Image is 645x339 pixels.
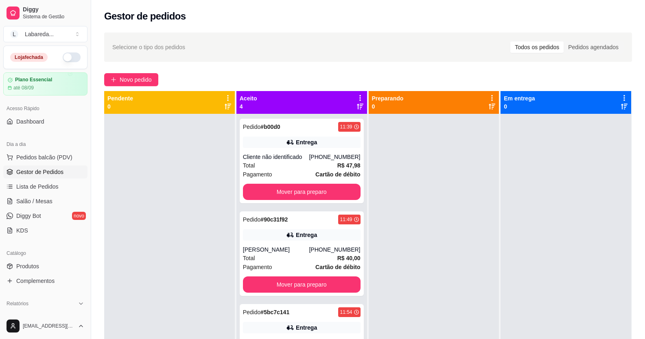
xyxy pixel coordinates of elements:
a: Gestor de Pedidos [3,165,87,178]
strong: R$ 40,00 [337,255,361,261]
article: até 08/09 [13,85,34,91]
button: Mover para preparo [243,276,361,293]
span: Pedido [243,216,261,223]
a: Diggy Botnovo [3,209,87,222]
span: Pedido [243,124,261,130]
span: Salão / Mesas [16,197,52,205]
a: Relatórios de vendas [3,310,87,323]
span: Sistema de Gestão [23,13,84,20]
span: KDS [16,226,28,235]
div: Acesso Rápido [3,102,87,115]
a: Plano Essencialaté 08/09 [3,72,87,96]
div: Todos os pedidos [510,41,564,53]
button: Select a team [3,26,87,42]
div: Pedidos agendados [564,41,623,53]
div: Labareda ... [25,30,54,38]
div: Catálogo [3,247,87,260]
p: 0 [504,102,535,111]
span: Total [243,161,255,170]
span: Pedidos balcão (PDV) [16,153,72,161]
strong: # 5bc7c141 [260,309,289,315]
p: Preparando [372,94,404,102]
span: Pagamento [243,263,272,272]
a: Salão / Mesas [3,195,87,208]
p: 0 [372,102,404,111]
button: [EMAIL_ADDRESS][DOMAIN_NAME] [3,316,87,336]
div: 11:49 [340,216,352,223]
p: Aceito [240,94,257,102]
span: Dashboard [16,117,44,126]
span: Pedido [243,309,261,315]
span: Produtos [16,262,39,270]
a: Lista de Pedidos [3,180,87,193]
span: Diggy Bot [16,212,41,220]
span: Lista de Pedidos [16,183,59,191]
button: Mover para preparo [243,184,361,200]
span: Relatórios [7,300,28,307]
button: Novo pedido [104,73,158,86]
strong: Cartão de débito [315,264,360,270]
div: 11:54 [340,309,352,315]
strong: R$ 47,98 [337,162,361,169]
span: Total [243,254,255,263]
p: 0 [107,102,133,111]
span: Novo pedido [120,75,152,84]
p: Pendente [107,94,133,102]
button: Pedidos balcão (PDV) [3,151,87,164]
h2: Gestor de pedidos [104,10,186,23]
div: [PHONE_NUMBER] [309,246,360,254]
span: Complementos [16,277,55,285]
a: Produtos [3,260,87,273]
strong: Cartão de débito [315,171,360,178]
div: [PERSON_NAME] [243,246,309,254]
span: [EMAIL_ADDRESS][DOMAIN_NAME] [23,323,74,329]
strong: # 90c31f92 [260,216,288,223]
div: [PHONE_NUMBER] [309,153,360,161]
strong: # b00d0 [260,124,280,130]
a: Complementos [3,274,87,287]
p: Em entrega [504,94,535,102]
p: 4 [240,102,257,111]
a: DiggySistema de Gestão [3,3,87,23]
span: Selecione o tipo dos pedidos [112,43,185,52]
div: Entrega [296,324,317,332]
div: Entrega [296,231,317,239]
button: Alterar Status [63,52,81,62]
span: L [10,30,18,38]
article: Plano Essencial [15,77,52,83]
span: Relatórios de vendas [16,313,70,321]
div: Cliente não identificado [243,153,309,161]
a: KDS [3,224,87,237]
span: Diggy [23,6,84,13]
a: Dashboard [3,115,87,128]
span: Gestor de Pedidos [16,168,63,176]
div: Loja fechada [10,53,48,62]
div: 11:39 [340,124,352,130]
div: Entrega [296,138,317,146]
div: Dia a dia [3,138,87,151]
span: plus [111,77,116,83]
span: Pagamento [243,170,272,179]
